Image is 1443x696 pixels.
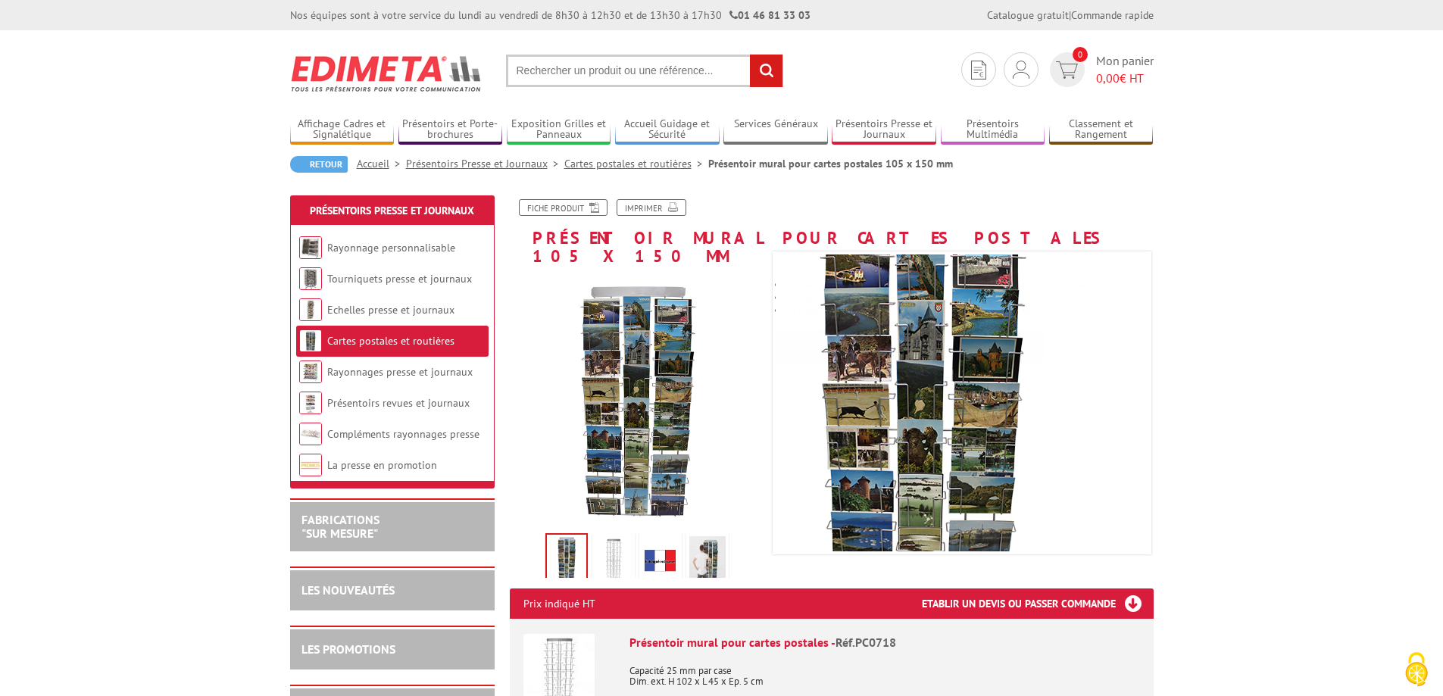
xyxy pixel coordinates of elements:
img: pc0718_porte_cartes_postales_gris.jpg [595,536,632,583]
a: Commande rapide [1071,8,1154,22]
p: Capacité 25 mm par case Dim. ext. H 102 x L 45 x Ep. 5 cm [629,655,1140,687]
a: Affichage Cadres et Signalétique [290,117,395,142]
a: Retour [290,156,348,173]
a: Services Généraux [723,117,828,142]
button: Cookies (fenêtre modale) [1390,645,1443,696]
img: edimeta_produit_fabrique_en_france.jpg [642,536,679,583]
img: devis rapide [971,61,986,80]
a: Tourniquets presse et journaux [327,272,472,286]
div: | [987,8,1154,23]
div: Présentoir mural pour cartes postales - [629,634,1140,651]
img: Rayonnages presse et journaux [299,360,322,383]
img: Compléments rayonnages presse [299,423,322,445]
p: Prix indiqué HT [523,588,595,619]
img: La presse en promotion [299,454,322,476]
a: Fiche produit [519,199,607,216]
a: Cartes postales et routières [327,334,454,348]
img: Echelles presse et journaux [299,298,322,321]
a: Présentoirs Presse et Journaux [310,204,474,217]
div: Nos équipes sont à votre service du lundi au vendredi de 8h30 à 12h30 et de 13h30 à 17h30 [290,8,811,23]
a: devis rapide 0 Mon panier 0,00€ HT [1046,52,1154,87]
a: Présentoirs Presse et Journaux [832,117,936,142]
span: € HT [1096,70,1154,87]
span: 0 [1073,47,1088,62]
h3: Etablir un devis ou passer commande [922,588,1154,619]
a: Classement et Rangement [1049,117,1154,142]
a: Catalogue gratuit [987,8,1069,22]
img: pc0718_porte_cartes_postales_gris_situation.jpg [689,536,726,583]
a: FABRICATIONS"Sur Mesure" [301,512,379,541]
input: rechercher [750,55,782,87]
a: Présentoirs revues et journaux [327,396,470,410]
img: pc0718_gris_cartes_postales.jpg [547,535,586,582]
img: Cartes postales et routières [299,329,322,352]
h1: Présentoir mural pour cartes postales 105 x 150 mm [498,199,1165,265]
a: Présentoirs et Porte-brochures [398,117,503,142]
a: Accueil Guidage et Sécurité [615,117,720,142]
img: pc0718_gris_cartes_postales.jpg [510,273,765,528]
img: devis rapide [1013,61,1029,79]
img: Cookies (fenêtre modale) [1398,651,1435,688]
img: devis rapide [1056,61,1078,79]
a: Présentoirs Presse et Journaux [406,157,564,170]
a: Imprimer [617,199,686,216]
img: Présentoirs revues et journaux [299,392,322,414]
a: Rayonnages presse et journaux [327,365,473,379]
strong: 01 46 81 33 03 [729,8,811,22]
span: Réf.PC0718 [836,635,896,650]
a: Rayonnage personnalisable [327,241,455,254]
a: LES NOUVEAUTÉS [301,582,395,598]
a: Accueil [357,157,406,170]
a: Exposition Grilles et Panneaux [507,117,611,142]
a: Compléments rayonnages presse [327,427,479,441]
img: Tourniquets presse et journaux [299,267,322,290]
li: Présentoir mural pour cartes postales 105 x 150 mm [708,156,953,171]
img: Rayonnage personnalisable [299,236,322,259]
a: Cartes postales et routières [564,157,708,170]
a: La presse en promotion [327,458,437,472]
img: Edimeta [290,45,483,101]
img: pc0718_gris_cartes_postales.jpg [694,197,1148,651]
span: Mon panier [1096,52,1154,87]
a: LES PROMOTIONS [301,641,395,657]
a: Présentoirs Multimédia [941,117,1045,142]
input: Rechercher un produit ou une référence... [506,55,783,87]
span: 0,00 [1096,70,1120,86]
a: Echelles presse et journaux [327,303,454,317]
